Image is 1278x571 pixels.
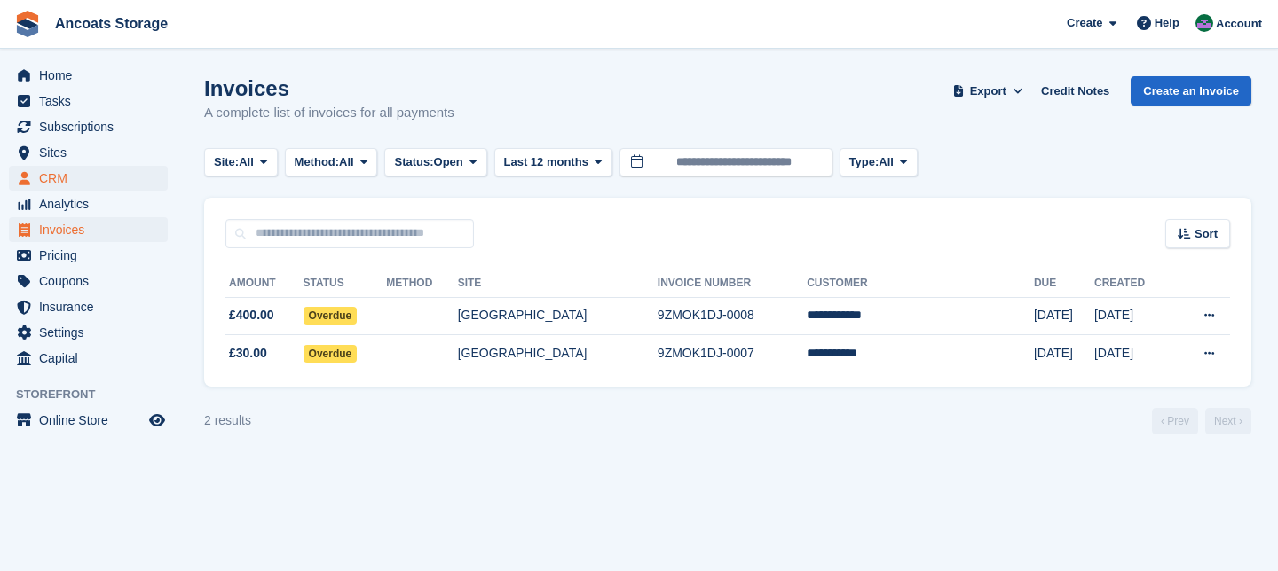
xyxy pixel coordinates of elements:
[458,270,658,298] th: Site
[146,410,168,431] a: Preview store
[16,386,177,403] span: Storefront
[1152,408,1198,434] a: Previous
[39,243,146,268] span: Pricing
[304,270,387,298] th: Status
[9,320,168,345] a: menu
[1195,225,1218,243] span: Sort
[434,153,463,171] span: Open
[1094,335,1172,372] td: [DATE]
[970,82,1006,100] span: Export
[39,408,146,433] span: Online Store
[214,153,239,171] span: Site:
[1148,408,1255,434] nav: Page
[807,270,1034,298] th: Customer
[386,270,457,298] th: Method
[39,269,146,293] span: Coupons
[239,153,254,171] span: All
[494,148,612,177] button: Last 12 months
[39,166,146,191] span: CRM
[1094,270,1172,298] th: Created
[658,297,807,335] td: 9ZMOK1DJ-0008
[384,148,486,177] button: Status: Open
[9,192,168,216] a: menu
[204,411,251,430] div: 2 results
[1067,14,1102,32] span: Create
[204,76,454,100] h1: Invoices
[1205,408,1251,434] a: Next
[1034,335,1094,372] td: [DATE]
[1034,297,1094,335] td: [DATE]
[295,153,340,171] span: Method:
[14,11,41,37] img: stora-icon-8386f47178a22dfd0bd8f6a31ec36ba5ce8667c1dd55bd0f319d3a0aa187defe.svg
[394,153,433,171] span: Status:
[9,269,168,293] a: menu
[204,103,454,123] p: A complete list of invoices for all payments
[9,408,168,433] a: menu
[879,153,894,171] span: All
[39,320,146,345] span: Settings
[39,346,146,371] span: Capital
[849,153,880,171] span: Type:
[229,306,274,325] span: £400.00
[9,63,168,88] a: menu
[285,148,378,177] button: Method: All
[9,294,168,319] a: menu
[1034,270,1094,298] th: Due
[39,89,146,113] span: Tasks
[504,153,588,171] span: Last 12 months
[39,217,146,242] span: Invoices
[39,294,146,319] span: Insurance
[48,9,175,38] a: Ancoats Storage
[949,76,1027,106] button: Export
[9,217,168,242] a: menu
[658,270,807,298] th: Invoice Number
[458,335,658,372] td: [GEOGRAPHIC_DATA]
[458,297,658,335] td: [GEOGRAPHIC_DATA]
[9,243,168,268] a: menu
[1216,15,1262,33] span: Account
[658,335,807,372] td: 9ZMOK1DJ-0007
[1131,76,1251,106] a: Create an Invoice
[204,148,278,177] button: Site: All
[9,346,168,371] a: menu
[9,166,168,191] a: menu
[339,153,354,171] span: All
[9,89,168,113] a: menu
[39,114,146,139] span: Subscriptions
[9,140,168,165] a: menu
[229,344,267,363] span: £30.00
[39,192,146,216] span: Analytics
[225,270,304,298] th: Amount
[39,140,146,165] span: Sites
[1155,14,1179,32] span: Help
[1034,76,1116,106] a: Credit Notes
[304,307,358,325] span: Overdue
[840,148,918,177] button: Type: All
[9,114,168,139] a: menu
[39,63,146,88] span: Home
[304,345,358,363] span: Overdue
[1094,297,1172,335] td: [DATE]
